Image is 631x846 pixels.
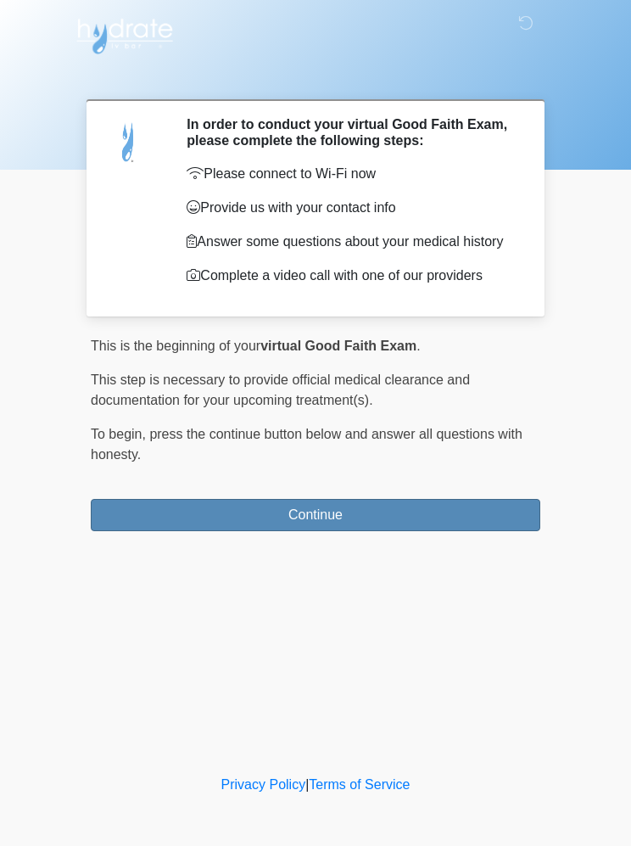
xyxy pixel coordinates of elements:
img: Hydrate IV Bar - Flagstaff Logo [74,13,176,55]
p: Answer some questions about your medical history [187,232,515,252]
button: Continue [91,499,540,531]
p: Please connect to Wi-Fi now [187,164,515,184]
p: Complete a video call with one of our providers [187,266,515,286]
span: To begin, [91,427,149,441]
h2: In order to conduct your virtual Good Faith Exam, please complete the following steps: [187,116,515,148]
a: Terms of Service [309,777,410,792]
img: Agent Avatar [103,116,154,167]
span: . [416,339,420,353]
strong: virtual Good Faith Exam [260,339,416,353]
a: Privacy Policy [221,777,306,792]
h1: ‎ ‎ ‎ ‎ [78,61,553,92]
span: This is the beginning of your [91,339,260,353]
p: Provide us with your contact info [187,198,515,218]
span: This step is necessary to provide official medical clearance and documentation for your upcoming ... [91,373,470,407]
span: press the continue button below and answer all questions with honesty. [91,427,522,462]
a: | [305,777,309,792]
